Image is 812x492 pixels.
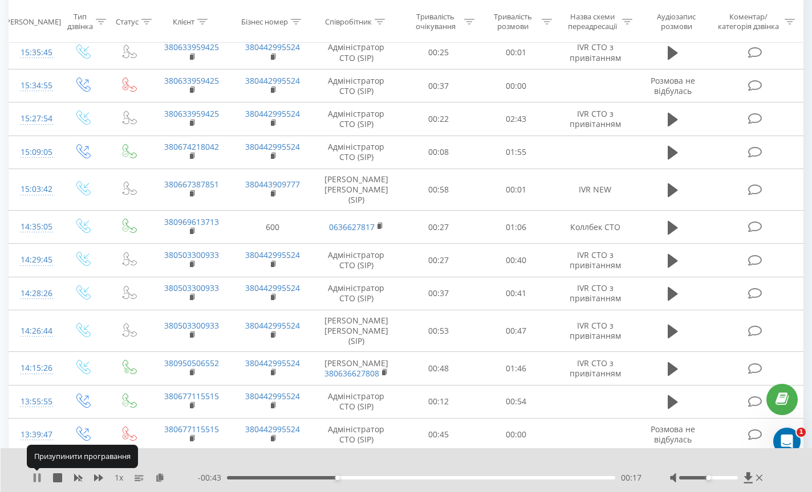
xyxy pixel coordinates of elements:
[400,352,477,385] td: 00:48
[707,475,711,480] div: Accessibility label
[313,418,400,451] td: Адміністратор СТО (SIP)
[173,17,194,26] div: Клієнт
[245,141,300,152] a: 380442995524
[400,418,477,451] td: 00:45
[477,36,555,69] td: 00:01
[400,36,477,69] td: 00:25
[245,249,300,260] a: 380442995524
[67,12,93,31] div: Тип дзвінка
[115,472,123,483] span: 1 x
[313,385,400,418] td: Адміністратор СТО (SIP)
[477,69,555,102] td: 00:00
[715,12,782,31] div: Коментар/категорія дзвінка
[245,179,300,190] a: 380443909777
[245,42,300,52] a: 380442995524
[164,216,219,227] a: 380969613713
[400,277,477,310] td: 00:37
[313,244,400,277] td: Адміністратор СТО (SIP)
[313,136,400,169] td: Адміністратор СТО (SIP)
[400,136,477,169] td: 00:08
[324,368,379,379] a: 380636627808
[313,169,400,211] td: [PERSON_NAME] [PERSON_NAME] (SIP)
[21,108,47,130] div: 15:27:54
[477,418,555,451] td: 00:00
[477,385,555,418] td: 00:54
[645,12,707,31] div: Аудіозапис розмови
[21,178,47,200] div: 15:03:42
[555,211,635,244] td: Коллбек СТО
[313,69,400,102] td: Адміністратор СТО (SIP)
[164,424,219,434] a: 380677115515
[400,385,477,418] td: 00:12
[164,320,219,331] a: 380503300933
[651,424,695,445] span: Розмова не відбулась
[555,277,635,310] td: IVR СТО з привітанням
[621,472,642,483] span: 00:17
[21,249,47,271] div: 14:29:45
[325,17,372,26] div: Співробітник
[313,310,400,352] td: [PERSON_NAME] [PERSON_NAME] (SIP)
[400,169,477,211] td: 00:58
[245,358,300,368] a: 380442995524
[27,445,138,468] div: Призупинити програвання
[329,222,375,232] a: 0636627817
[21,75,47,97] div: 15:34:55
[488,12,539,31] div: Тривалість розмови
[245,391,300,401] a: 380442995524
[232,211,312,244] td: 600
[555,310,635,352] td: IVR СТО з привітанням
[21,424,47,446] div: 13:39:47
[21,357,47,379] div: 14:15:26
[164,391,219,401] a: 380677115515
[335,475,340,480] div: Accessibility label
[651,75,695,96] span: Розмова не відбулась
[477,352,555,385] td: 01:46
[773,428,801,455] iframe: Intercom live chat
[400,244,477,277] td: 00:27
[198,472,227,483] span: - 00:43
[164,108,219,119] a: 380633959425
[477,310,555,352] td: 00:47
[245,108,300,119] a: 380442995524
[400,102,477,136] td: 00:22
[116,17,139,26] div: Статус
[477,244,555,277] td: 00:40
[400,211,477,244] td: 00:27
[313,36,400,69] td: Адміністратор СТО (SIP)
[555,102,635,136] td: IVR СТО з привітанням
[565,12,619,31] div: Назва схеми переадресації
[164,358,219,368] a: 380950506552
[164,75,219,86] a: 380633959425
[21,216,47,238] div: 14:35:05
[245,424,300,434] a: 380442995524
[555,169,635,211] td: IVR NEW
[477,102,555,136] td: 02:43
[313,352,400,385] td: [PERSON_NAME]
[245,282,300,293] a: 380442995524
[313,102,400,136] td: Адміністратор СТО (SIP)
[477,277,555,310] td: 00:41
[21,141,47,163] div: 15:09:05
[555,244,635,277] td: IVR СТО з привітанням
[245,320,300,331] a: 380442995524
[164,282,219,293] a: 380503300933
[477,169,555,211] td: 00:01
[313,277,400,310] td: Адміністратор СТО (SIP)
[410,12,461,31] div: Тривалість очікування
[3,17,61,26] div: [PERSON_NAME]
[21,42,47,64] div: 15:35:45
[164,249,219,260] a: 380503300933
[555,352,635,385] td: IVR СТО з привітанням
[164,179,219,190] a: 380667387851
[477,211,555,244] td: 01:06
[477,136,555,169] td: 01:55
[164,141,219,152] a: 380674218042
[555,36,635,69] td: IVR СТО з привітанням
[21,391,47,413] div: 13:55:55
[400,69,477,102] td: 00:37
[21,282,47,305] div: 14:28:26
[797,428,806,437] span: 1
[245,75,300,86] a: 380442995524
[400,310,477,352] td: 00:53
[164,42,219,52] a: 380633959425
